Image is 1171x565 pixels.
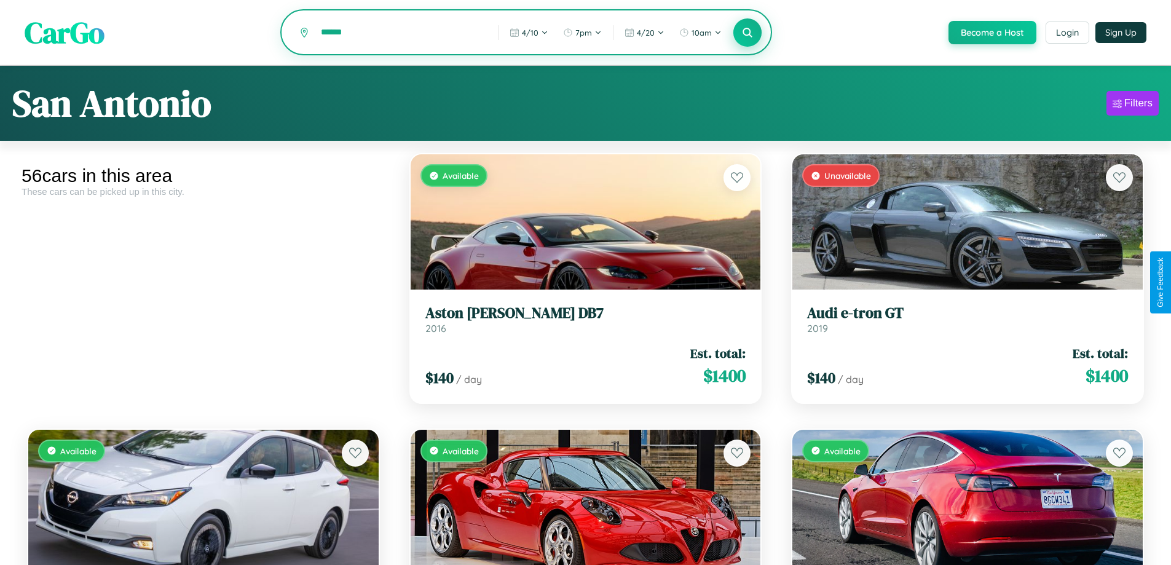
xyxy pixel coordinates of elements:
[22,186,385,197] div: These cars can be picked up in this city.
[838,373,864,385] span: / day
[443,446,479,456] span: Available
[1124,97,1153,109] div: Filters
[824,170,871,181] span: Unavailable
[807,322,828,334] span: 2019
[673,23,728,42] button: 10am
[807,304,1128,334] a: Audi e-tron GT2019
[1086,363,1128,388] span: $ 1400
[948,21,1036,44] button: Become a Host
[503,23,554,42] button: 4/10
[692,28,712,38] span: 10am
[824,446,861,456] span: Available
[60,446,97,456] span: Available
[456,373,482,385] span: / day
[557,23,608,42] button: 7pm
[575,28,592,38] span: 7pm
[12,78,211,128] h1: San Antonio
[22,165,385,186] div: 56 cars in this area
[425,304,746,322] h3: Aston [PERSON_NAME] DB7
[807,368,835,388] span: $ 140
[1106,91,1159,116] button: Filters
[425,304,746,334] a: Aston [PERSON_NAME] DB72016
[25,12,104,53] span: CarGo
[443,170,479,181] span: Available
[807,304,1128,322] h3: Audi e-tron GT
[425,368,454,388] span: $ 140
[690,344,746,362] span: Est. total:
[1156,258,1165,307] div: Give Feedback
[425,322,446,334] span: 2016
[1046,22,1089,44] button: Login
[522,28,538,38] span: 4 / 10
[637,28,655,38] span: 4 / 20
[1095,22,1146,43] button: Sign Up
[1073,344,1128,362] span: Est. total:
[618,23,671,42] button: 4/20
[703,363,746,388] span: $ 1400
